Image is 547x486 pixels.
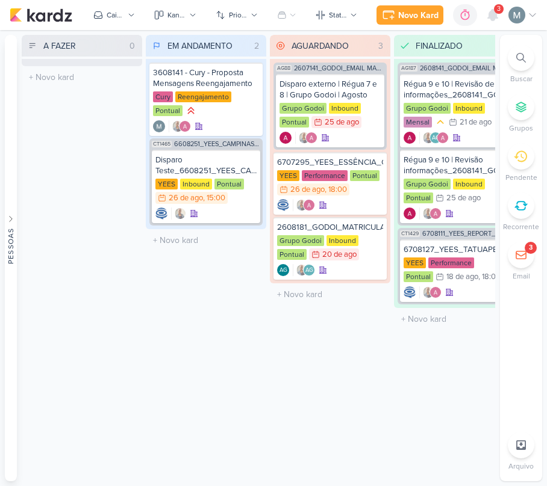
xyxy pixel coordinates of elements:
[293,264,315,276] div: Colaboradores: Iara Santos, Aline Gimenez Graciano
[179,120,191,132] img: Alessandra Gomes
[453,103,485,114] div: Inbound
[437,132,449,144] img: Alessandra Gomes
[430,286,442,298] img: Alessandra Gomes
[374,40,388,52] div: 3
[296,199,308,211] img: Iara Santos
[153,120,165,132] div: Criador(a): Mariana Amorim
[277,249,307,260] div: Pontual
[404,208,416,220] div: Criador(a): Alessandra Gomes
[428,257,474,268] div: Performance
[446,194,481,202] div: 25 de ago
[420,65,508,72] span: 2608141_GODOI_EMAIL MARKETING_SETEMBRO
[303,264,315,276] div: Aline Gimenez Graciano
[298,132,310,144] img: Iara Santos
[280,132,292,144] img: Alessandra Gomes
[155,179,178,189] div: YEES
[505,172,537,183] p: Pendente
[280,268,287,274] p: AG
[460,118,492,126] div: 21 de ago
[296,264,308,276] img: Iara Santos
[277,222,383,233] div: 2608181_GODOI_MATRICULADOS_AGOSTO
[249,40,264,52] div: 2
[422,286,434,298] img: Iara Santos
[277,235,324,246] div: Grupo Godoi
[419,208,442,220] div: Colaboradores: Iara Santos, Alessandra Gomes
[153,120,165,132] img: Mariana Amorim
[430,208,442,220] img: Alessandra Gomes
[10,8,72,22] img: kardz.app
[276,65,292,72] span: AG88
[430,132,442,144] div: Aline Gimenez Graciano
[377,5,443,25] button: Novo Kard
[404,79,505,100] div: Régua 9 e 10 | Revisão de informações_2608141_GODOI_EMAIL MARKETING_SETEMBRO
[277,264,289,276] div: Aline Gimenez Graciano
[214,179,244,189] div: Pontual
[5,35,17,481] button: Pessoas
[350,170,380,181] div: Pontual
[432,135,440,141] p: AG
[155,208,167,220] div: Criador(a): Caroline Traven De Andrade
[322,251,357,259] div: 20 de ago
[500,45,542,84] li: Ctrl + F
[404,208,416,220] img: Alessandra Gomes
[404,103,451,114] div: Grupo Godoi
[302,170,348,181] div: Performance
[329,103,361,114] div: Inbound
[277,170,299,181] div: YEES
[404,257,426,268] div: YEES
[508,7,525,23] img: Mariana Amorim
[422,132,434,144] img: Iara Santos
[293,199,315,211] div: Colaboradores: Iara Santos, Alessandra Gomes
[277,199,289,211] div: Criador(a): Caroline Traven De Andrade
[24,69,140,86] input: + Novo kard
[404,132,416,144] img: Alessandra Gomes
[513,271,530,281] p: Email
[404,179,451,189] div: Grupo Godoi
[510,73,533,84] p: Buscar
[280,79,381,100] div: Disparo externo | Régua 7 e 8 | Grupo Godoi | Agosto
[404,132,416,144] div: Criador(a): Alessandra Gomes
[277,157,383,168] div: 6707295_YEES_ESSÊNCIA_CAMPOLIM_CLIENTE_OCULTO
[508,461,534,472] p: Arquivo
[203,194,225,202] div: , 15:00
[280,132,292,144] div: Criador(a): Alessandra Gomes
[327,235,358,246] div: Inbound
[171,208,186,220] div: Colaboradores: Iara Santos
[404,192,433,203] div: Pontual
[153,67,259,89] div: 3608141 - Cury - Proposta Mensagens Reengajamento
[180,179,212,189] div: Inbound
[404,286,416,298] div: Criador(a): Caroline Traven De Andrade
[434,116,446,128] div: Prioridade Média
[305,268,313,274] p: AG
[272,286,388,303] input: + Novo kard
[148,232,264,249] input: + Novo kard
[280,103,327,114] div: Grupo Godoi
[509,123,533,134] p: Grupos
[277,199,289,211] img: Caroline Traven De Andrade
[446,273,478,281] div: 18 de ago
[404,271,433,282] div: Pontual
[305,132,317,144] img: Alessandra Gomes
[419,132,449,144] div: Colaboradores: Iara Santos, Aline Gimenez Graciano, Alessandra Gomes
[185,105,197,117] div: Prioridade Alta
[172,120,184,132] img: Iara Santos
[152,141,172,147] span: CT1465
[404,117,432,128] div: Mensal
[398,9,439,22] div: Novo Kard
[5,228,16,264] div: Pessoas
[404,244,505,255] div: 6708127_YEES_TATUAPÉ_CLIENTE_OCULTO
[303,199,315,211] img: Alessandra Gomes
[294,65,384,72] span: 2607141_GODOI_EMAIL MARKETING_AGOSTO
[478,273,501,281] div: , 18:00
[325,186,347,194] div: , 18:00
[529,243,533,253] div: 3
[497,4,501,14] span: 3
[125,40,140,52] div: 0
[174,141,260,147] span: 6608251_YEES_CAMPINAS_DISPARO_E-MAIL MKT
[169,120,191,132] div: Colaboradores: Iara Santos, Alessandra Gomes
[175,91,231,102] div: Reengajamento
[290,186,325,194] div: 26 de ago
[422,230,508,237] span: 6708111_YEES_REPORT_SEMANAL_12.08
[419,286,442,298] div: Colaboradores: Iara Santos, Alessandra Gomes
[396,310,512,328] input: + Novo kard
